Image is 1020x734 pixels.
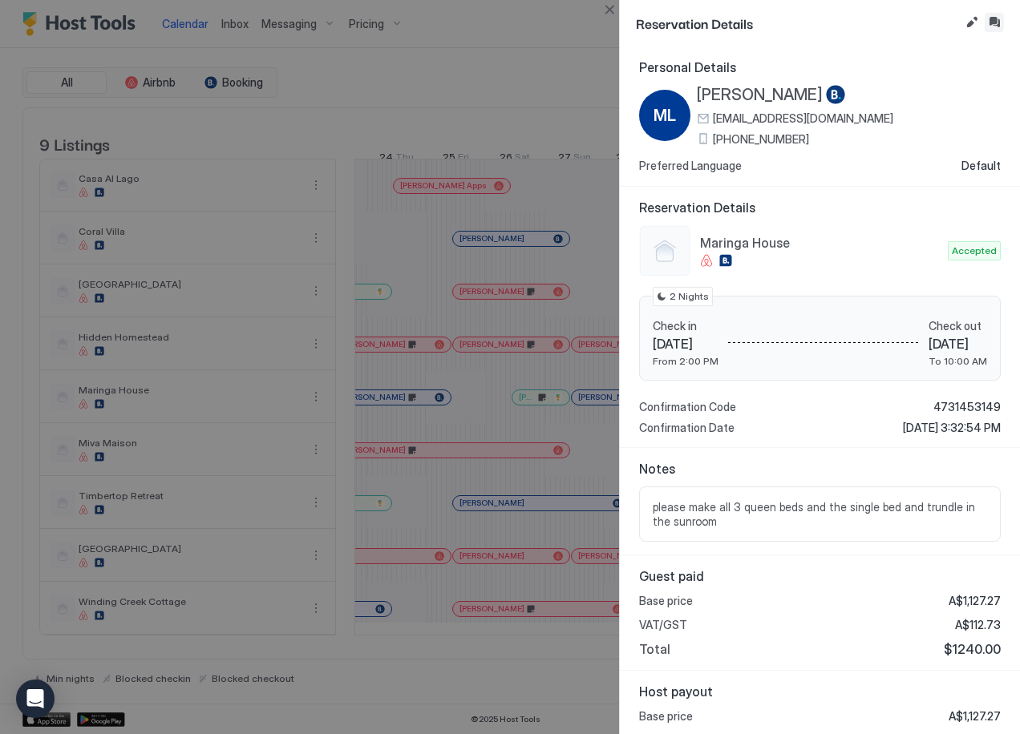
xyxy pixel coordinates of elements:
[654,103,676,127] span: ML
[949,594,1001,608] span: A$1,127.27
[653,319,718,333] span: Check in
[639,568,1001,584] span: Guest paid
[903,421,1001,435] span: [DATE] 3:32:54 PM
[639,594,693,608] span: Base price
[949,709,1001,724] span: A$1,127.27
[639,159,742,173] span: Preferred Language
[653,500,987,528] span: please make all 3 queen beds and the single bed and trundle in the sunroom
[713,111,893,126] span: [EMAIL_ADDRESS][DOMAIN_NAME]
[670,289,709,304] span: 2 Nights
[952,244,997,258] span: Accepted
[929,336,987,352] span: [DATE]
[713,132,809,147] span: [PHONE_NUMBER]
[639,461,1001,477] span: Notes
[16,680,55,718] div: Open Intercom Messenger
[639,709,693,724] span: Base price
[639,641,670,657] span: Total
[700,235,941,251] span: Maringa House
[639,421,735,435] span: Confirmation Date
[929,355,987,367] span: To 10:00 AM
[653,355,718,367] span: From 2:00 PM
[639,684,1001,700] span: Host payout
[929,319,987,333] span: Check out
[636,13,959,33] span: Reservation Details
[944,641,1001,657] span: $1240.00
[639,59,1001,75] span: Personal Details
[961,159,1001,173] span: Default
[933,400,1001,414] span: 4731453149
[639,618,687,632] span: VAT/GST
[955,618,1001,632] span: A$112.73
[639,200,1001,216] span: Reservation Details
[962,13,982,32] button: Edit reservation
[697,85,823,105] span: [PERSON_NAME]
[653,336,718,352] span: [DATE]
[639,400,736,414] span: Confirmation Code
[985,13,1004,32] button: Inbox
